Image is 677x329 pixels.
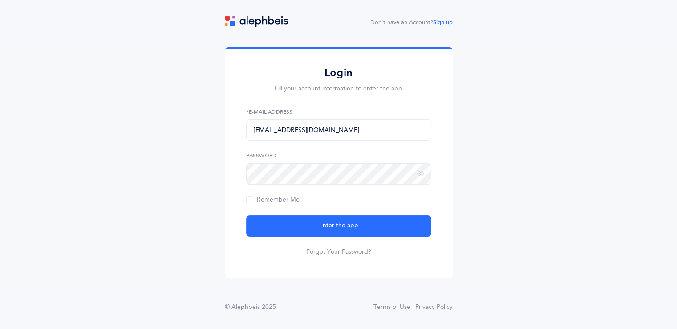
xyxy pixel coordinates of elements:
[246,215,431,237] button: Enter the app
[246,66,431,80] h2: Login
[225,303,276,312] div: © Alephbeis 2025
[373,303,453,312] a: Terms of Use | Privacy Policy
[246,152,431,160] label: Password
[246,196,300,203] span: Remember Me
[370,18,453,27] div: Don't have an Account?
[433,19,453,25] a: Sign up
[225,16,288,27] img: logo.svg
[246,108,431,116] label: *E-Mail Address
[306,247,371,256] a: Forgot Your Password?
[246,84,431,94] p: Fill your account information to enter the app
[319,221,358,230] span: Enter the app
